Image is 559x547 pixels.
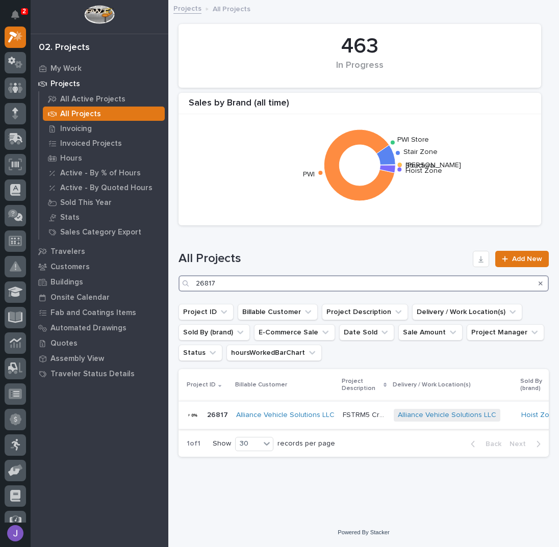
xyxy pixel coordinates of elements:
[50,293,110,302] p: Onsite Calendar
[84,5,114,24] img: Workspace Logo
[50,278,83,287] p: Buildings
[31,76,168,91] a: Projects
[196,34,524,59] div: 463
[50,80,80,89] p: Projects
[31,305,168,320] a: Fab and Coatings Items
[60,198,112,207] p: Sold This Year
[39,92,168,106] a: All Active Projects
[39,180,168,195] a: Active - By Quoted Hours
[60,213,80,222] p: Stats
[342,376,381,395] p: Project Description
[5,523,26,544] button: users-avatar
[60,154,82,163] p: Hours
[405,162,442,169] text: Structural …
[31,61,168,76] a: My Work
[213,3,250,14] p: All Projects
[60,95,125,104] p: All Active Projects
[39,166,168,180] a: Active - By % of Hours
[412,304,522,320] button: Delivery / Work Location(s)
[60,184,153,193] p: Active - By Quoted Hours
[277,439,335,448] p: records per page
[512,255,542,263] span: Add New
[213,439,231,448] p: Show
[236,411,335,420] a: Alliance Vehicle Solutions LLC
[31,244,168,259] a: Travelers
[303,171,315,178] text: PWI
[505,439,549,449] button: Next
[398,136,429,143] text: PWI Store
[60,228,141,237] p: Sales Category Export
[13,10,26,27] div: Notifications2
[39,121,168,136] a: Invoicing
[322,304,408,320] button: Project Description
[398,411,496,420] a: Alliance Vehicle Solutions LLC
[60,139,122,148] p: Invoiced Projects
[393,379,471,390] p: Delivery / Work Location(s)
[179,275,549,292] input: Search
[50,324,126,333] p: Automated Drawings
[50,263,90,272] p: Customers
[31,366,168,381] a: Traveler Status Details
[39,151,168,165] a: Hours
[207,409,230,420] p: 26817
[343,409,388,420] p: FSTRM5 Crane System
[235,379,287,390] p: Billable Customer
[39,225,168,239] a: Sales Category Export
[31,320,168,335] a: Automated Drawings
[50,354,104,363] p: Assembly View
[179,251,469,266] h1: All Projects
[5,4,26,25] button: Notifications
[226,345,322,361] button: hoursWorkedBarChart
[463,439,505,449] button: Back
[187,379,216,390] p: Project ID
[510,439,532,449] span: Next
[60,124,92,134] p: Invoicing
[173,2,201,14] a: Projects
[520,376,559,395] p: Sold By (brand)
[238,304,318,320] button: Billable Customer
[39,136,168,150] a: Invoiced Projects
[60,110,101,119] p: All Projects
[495,251,549,267] a: Add New
[31,351,168,366] a: Assembly View
[31,290,168,305] a: Onsite Calendar
[50,370,135,379] p: Traveler Status Details
[338,529,389,535] a: Powered By Stacker
[22,8,26,15] p: 2
[31,274,168,290] a: Buildings
[60,169,141,178] p: Active - By % of Hours
[179,324,250,341] button: Sold By (brand)
[179,431,209,456] p: 1 of 1
[179,345,222,361] button: Status
[398,324,463,341] button: Sale Amount
[179,304,234,320] button: Project ID
[405,162,461,169] text: [PERSON_NAME]
[50,64,82,73] p: My Work
[403,148,438,155] text: Stair Zone
[339,324,394,341] button: Date Sold
[521,411,558,420] a: Hoist Zone
[31,259,168,274] a: Customers
[39,42,90,54] div: 02. Projects
[179,98,541,115] div: Sales by Brand (all time)
[479,439,501,449] span: Back
[50,247,85,256] p: Travelers
[467,324,544,341] button: Project Manager
[405,167,442,174] text: Hoist Zone
[236,438,260,449] div: 30
[31,335,168,351] a: Quotes
[50,308,136,318] p: Fab and Coatings Items
[254,324,335,341] button: E-Commerce Sale
[39,107,168,121] a: All Projects
[196,60,524,82] div: In Progress
[39,210,168,224] a: Stats
[39,195,168,210] a: Sold This Year
[50,339,78,348] p: Quotes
